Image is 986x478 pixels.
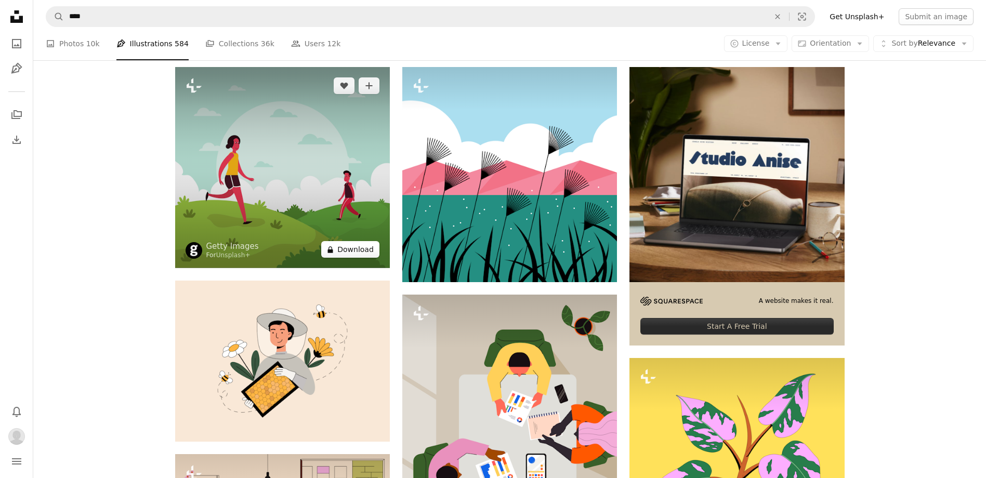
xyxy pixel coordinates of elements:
button: Search Unsplash [46,7,64,26]
a: Getty Images [206,241,259,251]
div: For [206,251,259,260]
img: file-1705255347840-230a6ab5bca9image [640,297,703,306]
span: Orientation [810,39,851,47]
button: Notifications [6,401,27,422]
img: couple walking in the camp car free day [175,67,390,268]
button: Orientation [792,35,869,52]
button: Sort byRelevance [873,35,974,52]
span: 10k [86,38,100,49]
a: Photos 10k [46,27,100,60]
form: Find visuals sitewide [46,6,815,27]
img: A field with tall grass and pink hills in the background [402,67,617,282]
img: Avatar of user Melenie Ffowcs Williams [8,428,25,445]
button: Submit an image [899,8,974,25]
span: Relevance [891,38,955,49]
img: Go to Getty Images's profile [186,242,202,259]
img: A beekeeper holds a honeycomb, surrounded by bees. [175,281,390,442]
span: A website makes it real. [759,297,834,306]
a: Download History [6,129,27,150]
a: A beekeeper holds a honeycomb, surrounded by bees. [175,356,390,366]
a: Collections 36k [205,27,274,60]
a: Photos [6,33,27,54]
a: Illustrations [6,58,27,79]
button: Clear [766,7,789,26]
div: Start A Free Trial [640,318,833,335]
a: A website makes it real.Start A Free Trial [629,67,844,346]
button: Profile [6,426,27,447]
a: Get Unsplash+ [823,8,890,25]
a: Users 12k [291,27,341,60]
button: Menu [6,451,27,472]
span: License [742,39,770,47]
span: 12k [327,38,340,49]
button: Add to Collection [359,77,379,94]
a: Unsplash+ [216,251,251,259]
a: a group of people sitting around a table [402,423,617,433]
a: A field with tall grass and pink hills in the background [402,169,617,179]
button: License [724,35,788,52]
button: Visual search [790,7,814,26]
a: couple walking in the camp car free day [175,163,390,172]
button: Download [321,241,379,258]
button: Like [334,77,354,94]
a: Collections [6,104,27,125]
span: Sort by [891,39,917,47]
span: 36k [261,38,274,49]
img: file-1705123271268-c3eaf6a79b21image [629,67,844,282]
a: Home — Unsplash [6,6,27,29]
